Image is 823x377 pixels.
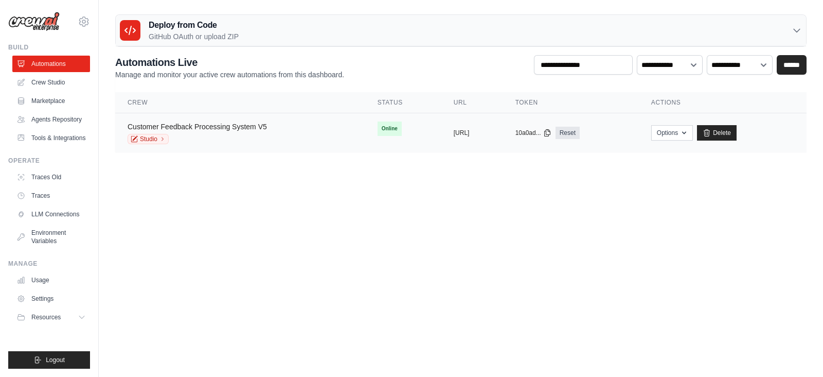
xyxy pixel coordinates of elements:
div: Build [8,43,90,52]
th: Token [503,92,639,113]
th: Status [365,92,441,113]
button: Resources [12,309,90,325]
a: Traces Old [12,169,90,185]
h2: Automations Live [115,55,344,70]
a: Tools & Integrations [12,130,90,146]
a: Settings [12,290,90,307]
button: Options [651,125,693,141]
a: Customer Feedback Processing System V5 [128,123,267,131]
a: Agents Repository [12,111,90,128]
th: Actions [639,92,807,113]
span: Logout [46,356,65,364]
a: Crew Studio [12,74,90,91]
a: LLM Connections [12,206,90,222]
span: Online [378,122,402,136]
a: Studio [128,134,169,144]
th: URL [441,92,503,113]
a: Traces [12,187,90,204]
div: Operate [8,157,90,165]
a: Automations [12,56,90,72]
p: Manage and monitor your active crew automations from this dashboard. [115,70,344,80]
a: Reset [556,127,580,139]
div: Manage [8,260,90,268]
button: 10a0ad... [515,129,551,137]
img: Logo [8,12,60,31]
span: Resources [31,313,61,321]
a: Environment Variables [12,225,90,249]
a: Marketplace [12,93,90,109]
a: Delete [697,125,737,141]
button: Logout [8,351,90,369]
h3: Deploy from Code [149,19,239,31]
th: Crew [115,92,365,113]
a: Usage [12,272,90,288]
p: GitHub OAuth or upload ZIP [149,31,239,42]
